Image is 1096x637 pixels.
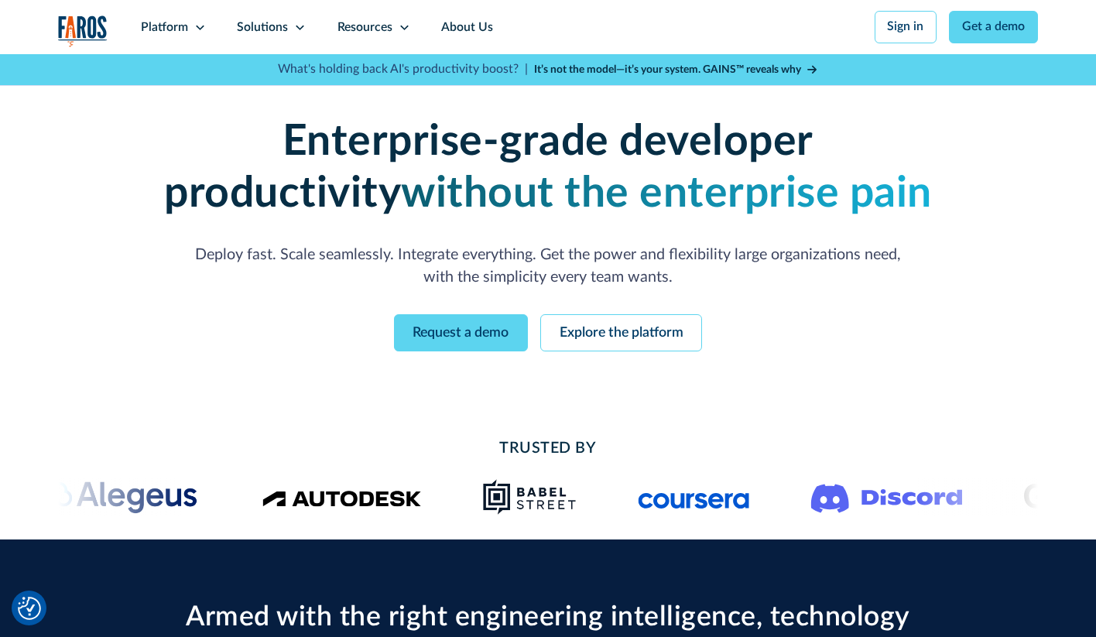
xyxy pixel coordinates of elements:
[181,244,916,289] p: Deploy fast. Scale seamlessly. Integrate everything. Get the power and flexibility large organiza...
[949,11,1038,43] a: Get a demo
[810,481,962,513] img: Logo of the communication platform Discord.
[483,478,577,515] img: Babel Street logo png
[164,120,813,214] strong: Enterprise-grade developer productivity
[237,19,288,37] div: Solutions
[43,478,201,515] img: Alegeus logo
[58,15,107,47] img: Logo of the analytics and reporting company Faros.
[18,597,41,620] button: Cookie Settings
[534,62,818,78] a: It’s not the model—it’s your system. GAINS™ reveals why
[337,19,392,37] div: Resources
[181,437,916,461] h2: Trusted By
[534,64,801,75] strong: It’s not the model—it’s your system. GAINS™ reveals why
[394,314,528,351] a: Request a demo
[638,485,749,509] img: Logo of the online learning platform Coursera.
[540,314,702,351] a: Explore the platform
[141,19,188,37] div: Platform
[58,15,107,47] a: home
[401,172,932,215] strong: without the enterprise pain
[278,60,528,79] p: What's holding back AI's productivity boost? |
[262,486,422,507] img: Logo of the design software company Autodesk.
[875,11,937,43] a: Sign in
[18,597,41,620] img: Revisit consent button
